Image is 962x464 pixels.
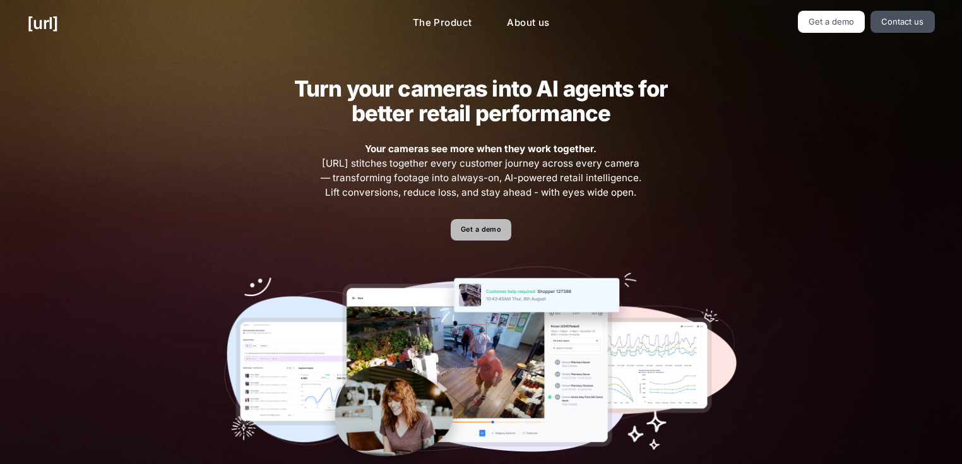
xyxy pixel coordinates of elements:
[275,76,687,126] h2: Turn your cameras into AI agents for better retail performance
[319,142,643,199] span: [URL] stitches together every customer journey across every camera — transforming footage into al...
[27,11,58,35] a: [URL]
[870,11,935,33] a: Contact us
[403,11,482,35] a: The Product
[365,143,597,155] strong: Your cameras see more when they work together.
[497,11,559,35] a: About us
[451,219,511,241] a: Get a demo
[798,11,865,33] a: Get a demo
